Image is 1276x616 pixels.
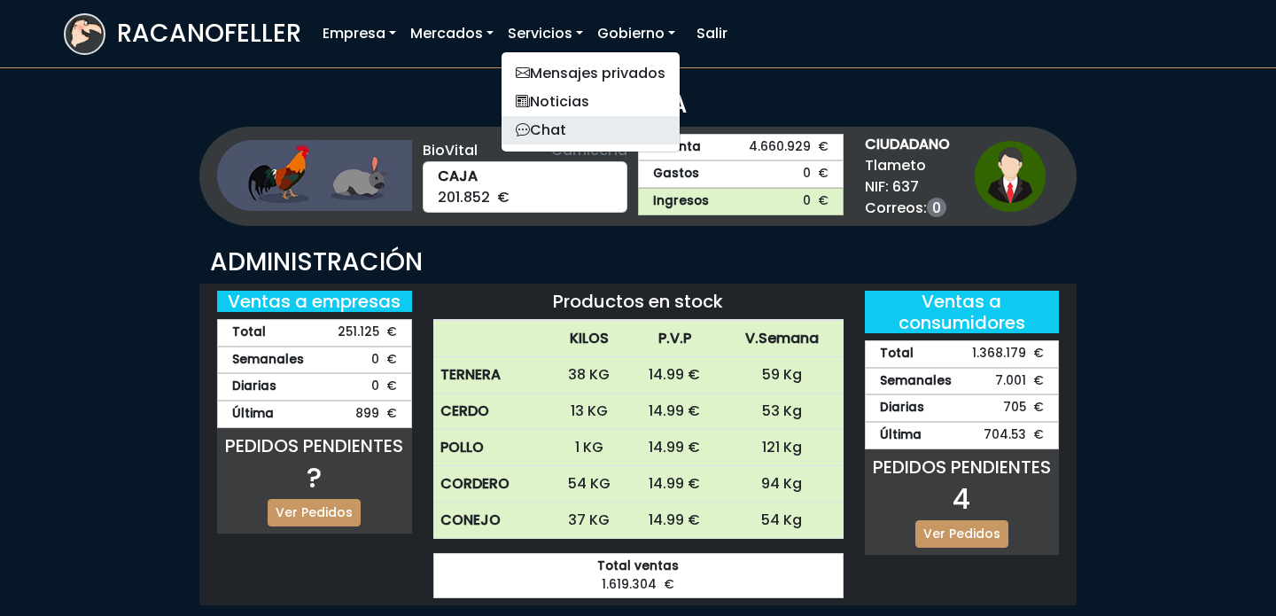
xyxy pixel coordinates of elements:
td: 94 Kg [720,466,844,503]
span: ? [307,457,322,497]
span: Correos: [865,198,950,219]
strong: Gastos [653,165,699,183]
a: Cuenta4.660.929 € [638,134,844,161]
h5: PEDIDOS PENDIENTES [865,456,1060,478]
div: 705 € [865,394,1060,422]
a: Empresa [315,16,403,51]
a: Ingresos0 € [638,188,844,215]
div: 0 € [217,373,412,401]
td: 14.99 € [629,466,721,503]
th: CONEJO [433,503,549,539]
strong: CIUDADANO [865,134,950,155]
td: 54 Kg [720,503,844,539]
th: CERDO [433,394,549,430]
div: 1.368.179 € [865,340,1060,368]
img: ciudadano1.png [975,141,1046,212]
a: Mercados [403,16,501,51]
strong: Diarias [232,378,276,396]
th: P.V.P [629,321,721,357]
a: Chat [502,116,680,144]
th: KILOS [549,321,629,357]
a: Ver Pedidos [268,499,361,526]
th: TERNERA [433,357,549,394]
strong: CAJA [438,166,613,187]
a: Gastos0 € [638,160,844,188]
a: Noticias [502,88,680,116]
div: 704.53 € [865,422,1060,449]
h3: ADMINISTRACIÓN [210,247,1066,277]
a: Mensajes privados [502,59,680,88]
td: 38 KG [549,357,629,394]
td: 54 KG [549,466,629,503]
td: 53 Kg [720,394,844,430]
h5: PEDIDOS PENDIENTES [217,435,412,456]
a: Ver Pedidos [915,520,1008,548]
div: 899 € [217,401,412,428]
div: BioVital [423,140,628,161]
div: 7.001 € [865,368,1060,395]
td: 121 Kg [720,430,844,466]
h5: Productos en stock [433,291,844,312]
h5: Ventas a empresas [217,291,412,312]
div: 0 € [217,347,412,374]
a: 0 [927,198,946,217]
strong: Semanales [880,372,952,391]
div: 1.619.304 € [433,553,844,598]
th: CORDERO [433,466,549,503]
strong: Total ventas [448,558,829,576]
img: ganaderia.png [217,140,412,211]
a: Gobierno [590,16,682,51]
img: logoracarojo.png [66,15,104,49]
td: 59 Kg [720,357,844,394]
div: 201.852 € [423,161,628,213]
a: Salir [689,16,735,51]
strong: Diarias [880,399,924,417]
h5: Ventas a consumidores [865,291,1060,333]
a: Servicios [501,16,590,51]
th: POLLO [433,430,549,466]
td: 13 KG [549,394,629,430]
th: V.Semana [720,321,844,357]
h3: OFICINA [64,90,1212,120]
strong: Última [880,426,922,445]
td: 14.99 € [629,503,721,539]
td: 14.99 € [629,394,721,430]
strong: Total [232,324,266,342]
div: 251.125 € [217,319,412,347]
span: 4 [953,479,970,519]
h3: RACANOFELLER [117,19,301,49]
a: RACANOFELLER [64,9,301,59]
td: 37 KG [549,503,629,539]
span: Tlameto [865,155,950,176]
strong: Ingresos [653,192,709,211]
span: NIF: 637 [865,176,950,198]
td: 14.99 € [629,430,721,466]
strong: Última [232,405,274,424]
strong: Semanales [232,351,304,370]
td: 14.99 € [629,357,721,394]
td: 1 KG [549,430,629,466]
strong: Total [880,345,914,363]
